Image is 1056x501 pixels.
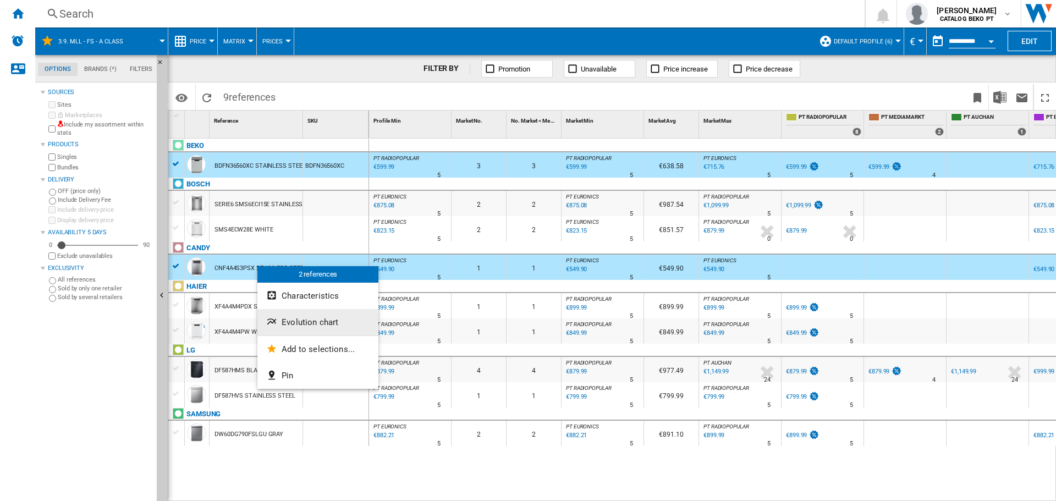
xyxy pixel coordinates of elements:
button: Characteristics [257,283,378,309]
button: Pin... [257,362,378,389]
span: Pin [282,371,293,381]
button: Evolution chart [257,309,378,335]
span: Add to selections... [282,344,355,354]
div: 2 references [257,266,378,283]
span: Characteristics [282,291,339,301]
span: Evolution chart [282,317,338,327]
button: Add to selections... [257,336,378,362]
